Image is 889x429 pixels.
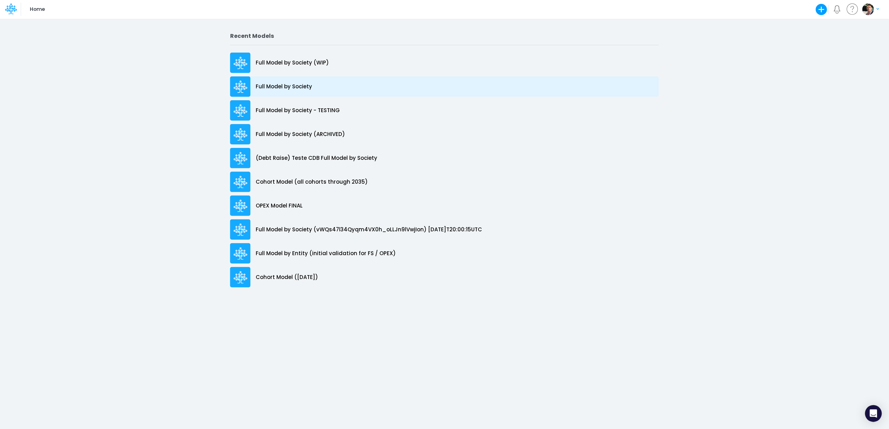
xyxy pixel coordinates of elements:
p: (Debt Raise) Teste CDB Full Model by Society [256,154,377,162]
a: OPEX Model FINAL [230,194,659,218]
a: Full Model by Entity (initial validation for FS / OPEX) [230,241,659,265]
a: Full Model by Society (vWQs47l34Qyqm4VX0h_oLLJn9lVwjIon) [DATE]T20:00:15UTC [230,218,659,241]
p: OPEX Model FINAL [256,202,303,210]
p: Cohort Model ([DATE]) [256,273,318,281]
p: Full Model by Entity (initial validation for FS / OPEX) [256,250,396,258]
div: Open Intercom Messenger [865,405,882,422]
p: Full Model by Society (vWQs47l34Qyqm4VX0h_oLLJn9lVwjIon) [DATE]T20:00:15UTC [256,226,482,234]
p: Home [30,6,45,13]
p: Full Model by Society - TESTING [256,107,340,115]
a: Full Model by Society [230,75,659,98]
h2: Recent Models [230,33,659,39]
a: Cohort Model (all cohorts through 2035) [230,170,659,194]
a: Full Model by Society (WIP) [230,51,659,75]
p: Full Model by Society (WIP) [256,59,329,67]
a: Full Model by Society - TESTING [230,98,659,122]
p: Cohort Model (all cohorts through 2035) [256,178,368,186]
a: Full Model by Society (ARCHIVED) [230,122,659,146]
a: (Debt Raise) Teste CDB Full Model by Society [230,146,659,170]
p: Full Model by Society (ARCHIVED) [256,130,345,138]
a: Cohort Model ([DATE]) [230,265,659,289]
a: Notifications [833,5,841,13]
p: Full Model by Society [256,83,312,91]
